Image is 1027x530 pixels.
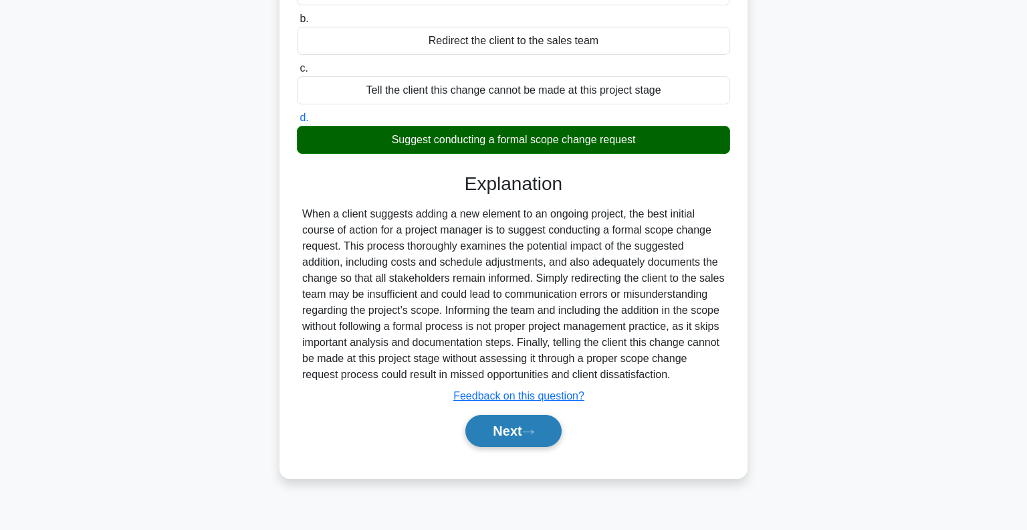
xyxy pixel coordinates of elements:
div: Redirect the client to the sales team [297,27,730,55]
div: Suggest conducting a formal scope change request [297,126,730,154]
div: When a client suggests adding a new element to an ongoing project, the best initial course of act... [302,206,725,383]
a: Feedback on this question? [453,390,584,402]
span: b. [300,13,308,24]
span: c. [300,62,308,74]
div: Tell the client this change cannot be made at this project stage [297,76,730,104]
h3: Explanation [305,173,722,195]
span: d. [300,112,308,123]
button: Next [465,415,561,447]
